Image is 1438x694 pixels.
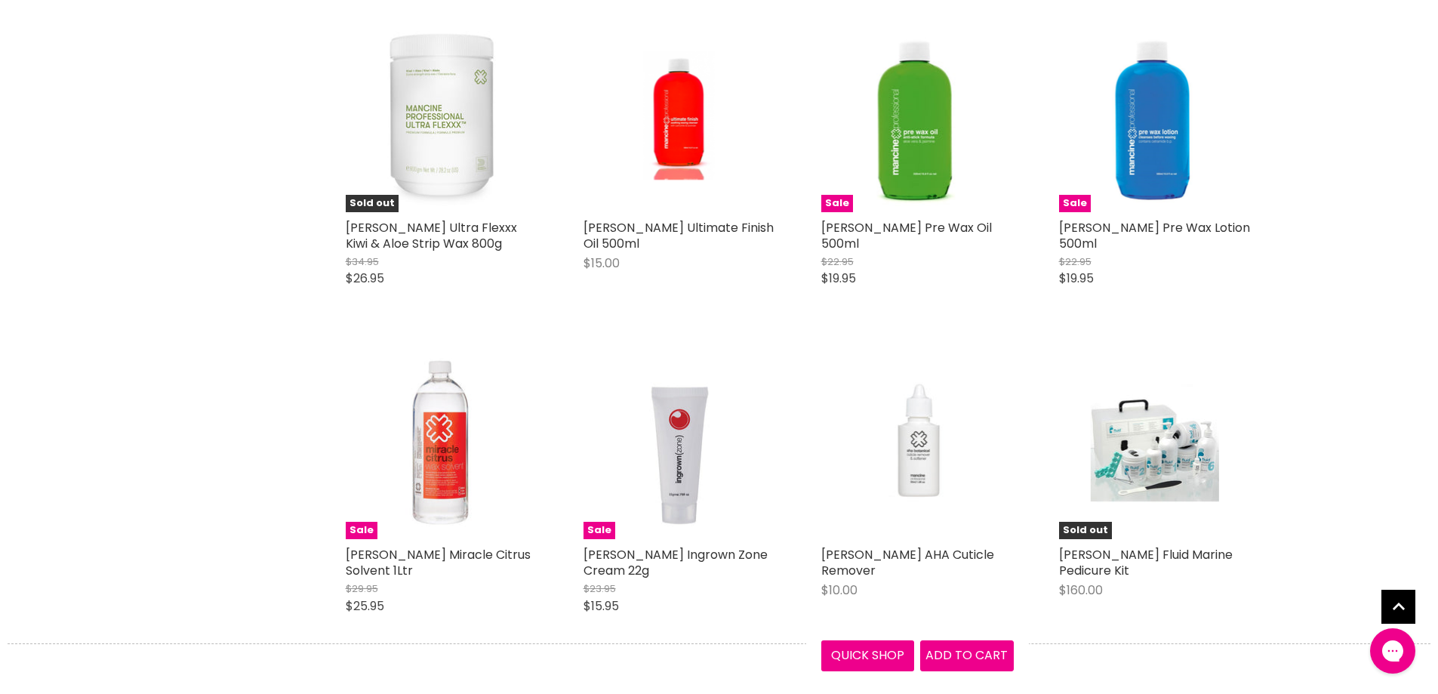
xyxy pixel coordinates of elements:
button: Add to cart [920,640,1014,671]
img: Mancine Pre Wax Lotion 500ml [1091,20,1219,212]
img: Mancine Ingrown Zone Cream 22g [584,347,776,539]
span: Sale [1059,195,1091,212]
img: Mancine Fluid Marine Pedicure Kit [1091,347,1219,539]
span: Add to cart [925,646,1008,664]
span: $19.95 [1059,270,1094,287]
span: $26.95 [346,270,384,287]
span: $160.00 [1059,581,1103,599]
a: Mancine Ultra Flexxx Kiwi & Aloe Strip Wax 800gSold out [346,20,538,212]
a: [PERSON_NAME] Ultimate Finish Oil 500ml [584,219,774,252]
img: Mancine Pre Wax Oil 500ml [853,20,981,212]
span: $23.95 [584,581,616,596]
span: $34.95 [346,254,379,269]
button: Quick shop [821,640,915,671]
a: Mancine Miracle Citrus Solvent 1LtrSale [346,347,538,539]
img: Mancine Miracle Citrus Solvent 1Ltr [346,347,538,539]
img: Mancine Ultra Flexxx Kiwi & Aloe Strip Wax 800g [346,20,538,212]
a: [PERSON_NAME] Miracle Citrus Solvent 1Ltr [346,546,531,579]
a: Mancine Ingrown Zone Cream 22gSale [584,347,776,539]
span: $29.95 [346,581,378,596]
a: Mancine Pre Wax Lotion 500mlSale [1059,20,1252,212]
a: [PERSON_NAME] AHA Cuticle Remover [821,546,994,579]
img: Mancine AHA Cuticle Remover [853,347,981,539]
span: Sale [346,522,377,539]
span: $22.95 [1059,254,1092,269]
a: [PERSON_NAME] Pre Wax Oil 500ml [821,219,992,252]
a: [PERSON_NAME] Pre Wax Lotion 500ml [1059,219,1250,252]
span: $19.95 [821,270,856,287]
img: Mancine Ultimate Finish Oil 500ml [615,20,744,212]
span: Sale [584,522,615,539]
a: [PERSON_NAME] Ultra Flexxx Kiwi & Aloe Strip Wax 800g [346,219,517,252]
span: Sale [821,195,853,212]
iframe: Gorgias live chat messenger [1363,623,1423,679]
a: [PERSON_NAME] Ingrown Zone Cream 22g [584,546,768,579]
span: $15.00 [584,254,620,272]
span: Sold out [1059,522,1112,539]
a: Mancine AHA Cuticle Remover [821,347,1014,539]
a: Mancine Ultimate Finish Oil 500ml [584,20,776,212]
a: [PERSON_NAME] Fluid Marine Pedicure Kit [1059,546,1233,579]
a: Mancine Fluid Marine Pedicure KitSold out [1059,347,1252,539]
span: Sold out [346,195,399,212]
a: Mancine Pre Wax Oil 500mlSale [821,20,1014,212]
span: $15.95 [584,597,619,615]
span: $22.95 [821,254,854,269]
span: $10.00 [821,581,858,599]
span: $25.95 [346,597,384,615]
